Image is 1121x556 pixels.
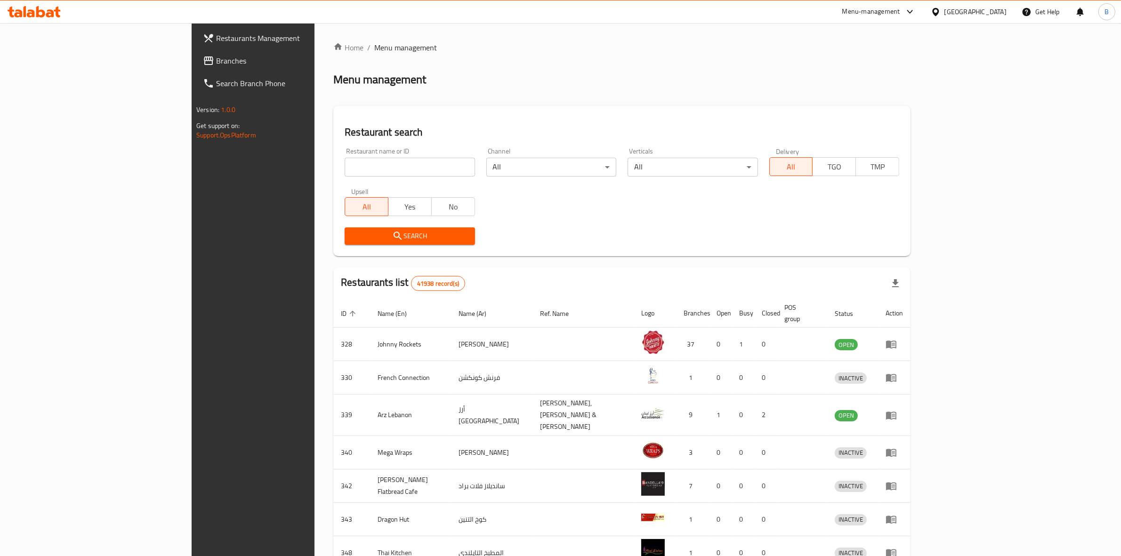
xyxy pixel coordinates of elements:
[769,157,813,176] button: All
[370,503,451,536] td: Dragon Hut
[855,157,899,176] button: TMP
[345,125,899,139] h2: Restaurant search
[195,49,379,72] a: Branches
[676,299,709,328] th: Branches
[676,361,709,395] td: 1
[641,472,665,496] img: Sandella's Flatbread Cafe
[196,129,256,141] a: Support.OpsPlatform
[486,158,616,177] div: All
[333,42,911,53] nav: breadcrumb
[886,410,903,421] div: Menu
[641,364,665,387] img: French Connection
[886,514,903,525] div: Menu
[754,299,777,328] th: Closed
[754,436,777,469] td: 0
[195,27,379,49] a: Restaurants Management
[451,395,533,436] td: أرز [GEOGRAPHIC_DATA]
[345,227,475,245] button: Search
[378,308,419,319] span: Name (En)
[1105,7,1109,17] span: B
[835,514,867,525] span: INACTIVE
[709,503,732,536] td: 0
[860,160,895,174] span: TMP
[835,373,867,384] span: INACTIVE
[370,328,451,361] td: Johnny Rockets
[388,197,432,216] button: Yes
[411,279,465,288] span: 41938 record(s)
[392,200,428,214] span: Yes
[641,402,665,425] img: Arz Lebanon
[944,7,1007,17] div: [GEOGRAPHIC_DATA]
[754,503,777,536] td: 0
[411,276,465,291] div: Total records count
[709,299,732,328] th: Open
[784,302,816,324] span: POS group
[842,6,900,17] div: Menu-management
[459,308,499,319] span: Name (Ar)
[676,469,709,503] td: 7
[754,395,777,436] td: 2
[709,395,732,436] td: 1
[835,372,867,384] div: INACTIVE
[754,328,777,361] td: 0
[776,148,799,154] label: Delivery
[709,436,732,469] td: 0
[345,158,475,177] input: Search for restaurant name or ID..
[451,361,533,395] td: فرنش كونكشن
[676,503,709,536] td: 1
[774,160,809,174] span: All
[835,481,867,492] div: INACTIVE
[886,338,903,350] div: Menu
[435,200,471,214] span: No
[835,339,858,350] span: OPEN
[641,439,665,462] img: Mega Wraps
[676,328,709,361] td: 37
[835,447,867,458] span: INACTIVE
[540,308,581,319] span: Ref. Name
[451,436,533,469] td: [PERSON_NAME]
[816,160,852,174] span: TGO
[196,120,240,132] span: Get support on:
[370,395,451,436] td: Arz Lebanon
[451,328,533,361] td: [PERSON_NAME]
[374,42,437,53] span: Menu management
[341,308,359,319] span: ID
[835,308,865,319] span: Status
[732,361,754,395] td: 0
[451,503,533,536] td: كوخ التنين
[370,469,451,503] td: [PERSON_NAME] Flatbread Cafe
[634,299,676,328] th: Logo
[676,395,709,436] td: 9
[216,55,371,66] span: Branches
[216,78,371,89] span: Search Branch Phone
[628,158,758,177] div: All
[533,395,634,436] td: [PERSON_NAME],[PERSON_NAME] & [PERSON_NAME]
[709,328,732,361] td: 0
[451,469,533,503] td: سانديلاز فلات براد
[754,361,777,395] td: 0
[732,469,754,503] td: 0
[732,503,754,536] td: 0
[878,299,911,328] th: Action
[345,197,388,216] button: All
[884,272,907,295] div: Export file
[370,436,451,469] td: Mega Wraps
[333,72,426,87] h2: Menu management
[196,104,219,116] span: Version:
[835,410,858,421] span: OPEN
[732,395,754,436] td: 0
[709,361,732,395] td: 0
[216,32,371,44] span: Restaurants Management
[641,506,665,529] img: Dragon Hut
[221,104,235,116] span: 1.0.0
[352,230,467,242] span: Search
[886,480,903,492] div: Menu
[431,197,475,216] button: No
[886,447,903,458] div: Menu
[732,299,754,328] th: Busy
[349,200,385,214] span: All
